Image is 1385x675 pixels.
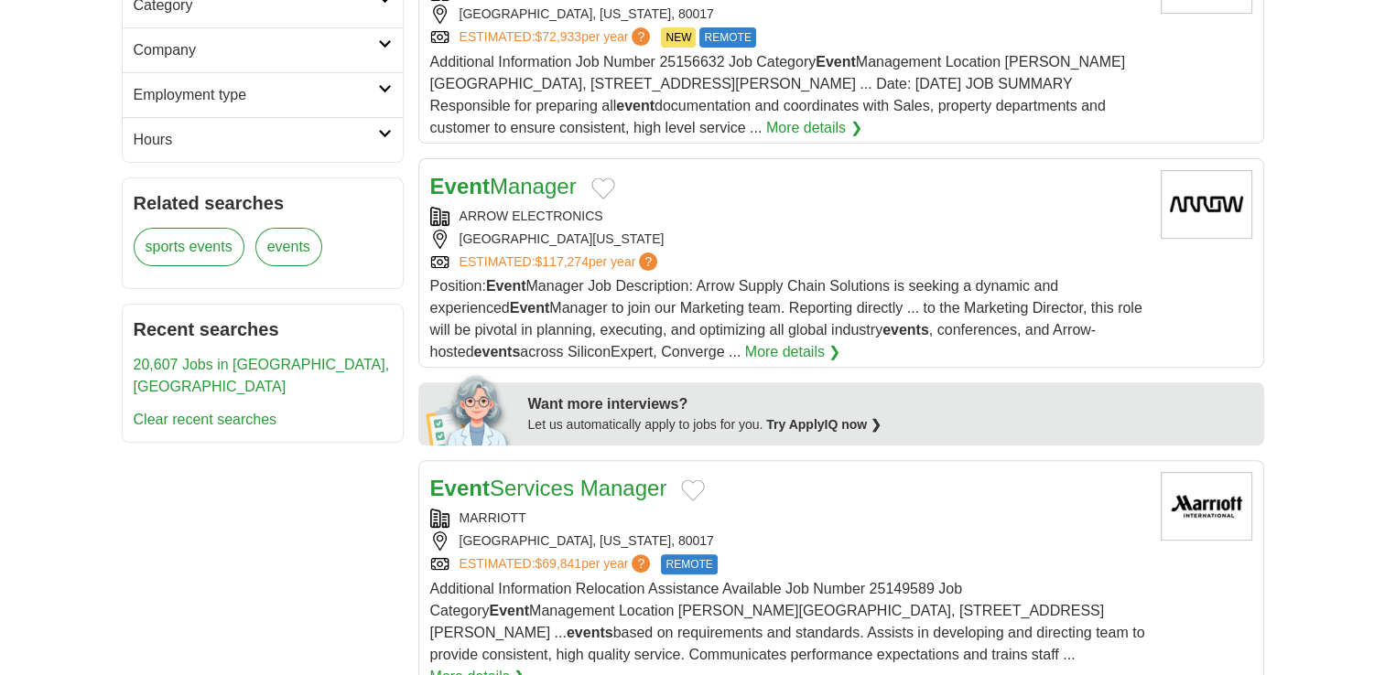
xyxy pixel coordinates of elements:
[632,554,650,573] span: ?
[430,278,1142,359] span: Position: Manager Job Description: Arrow Supply Chain Solutions is seeking a dynamic and experien...
[882,322,929,337] strong: events
[134,84,378,106] h2: Employment type
[474,344,521,359] strong: events
[486,278,526,294] strong: Event
[123,27,403,72] a: Company
[134,39,378,61] h2: Company
[430,581,1145,662] span: Additional Information Relocation Assistance Available Job Number 25149589 Job Category Managemen...
[430,230,1146,249] div: [GEOGRAPHIC_DATA][US_STATE]
[766,117,862,139] a: More details ❯
[134,357,390,394] a: 20,607 Jobs in [GEOGRAPHIC_DATA], [GEOGRAPHIC_DATA]
[591,177,615,199] button: Add to favorite jobs
[510,300,550,316] strong: Event
[639,252,657,271] span: ?
[616,98,655,113] strong: event
[661,27,696,48] span: NEW
[430,54,1126,135] span: Additional Information Job Number 25156632 Job Category Management Location [PERSON_NAME][GEOGRAP...
[489,603,529,618] strong: Event
[134,228,244,266] a: sports events
[430,476,490,500] strong: Event
[535,556,581,571] span: $69,841
[134,189,392,217] h2: Related searches
[816,54,856,70] strong: Event
[460,554,655,574] a: ESTIMATED:$69,841per year?
[430,174,490,198] strong: Event
[123,117,403,162] a: Hours
[460,510,526,525] a: MARRIOTT
[460,27,655,48] a: ESTIMATED:$72,933per year?
[426,372,514,445] img: apply-iq-scientist.png
[134,129,378,151] h2: Hours
[661,554,717,574] span: REMOTE
[699,27,755,48] span: REMOTE
[632,27,650,46] span: ?
[255,228,322,266] a: events
[766,417,882,432] a: Try ApplyIQ now ❯
[745,341,841,363] a: More details ❯
[430,174,577,198] a: EventManager
[528,415,1253,434] div: Let us automatically apply to jobs for you.
[460,209,603,223] a: ARROW ELECTRONICS
[134,316,392,343] h2: Recent searches
[535,29,581,44] span: $72,933
[430,5,1146,24] div: [GEOGRAPHIC_DATA], [US_STATE], 80017
[535,254,588,269] span: $117,274
[1161,170,1252,239] img: Arrow Electronics logo
[1161,472,1252,541] img: Marriott International logo
[528,393,1253,415] div: Want more interviews?
[123,72,403,117] a: Employment type
[460,252,662,272] a: ESTIMATED:$117,274per year?
[430,476,667,500] a: EventServices Manager
[134,412,277,427] a: Clear recent searches
[567,625,613,640] strong: events
[430,531,1146,551] div: [GEOGRAPHIC_DATA], [US_STATE], 80017
[681,479,705,501] button: Add to favorite jobs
